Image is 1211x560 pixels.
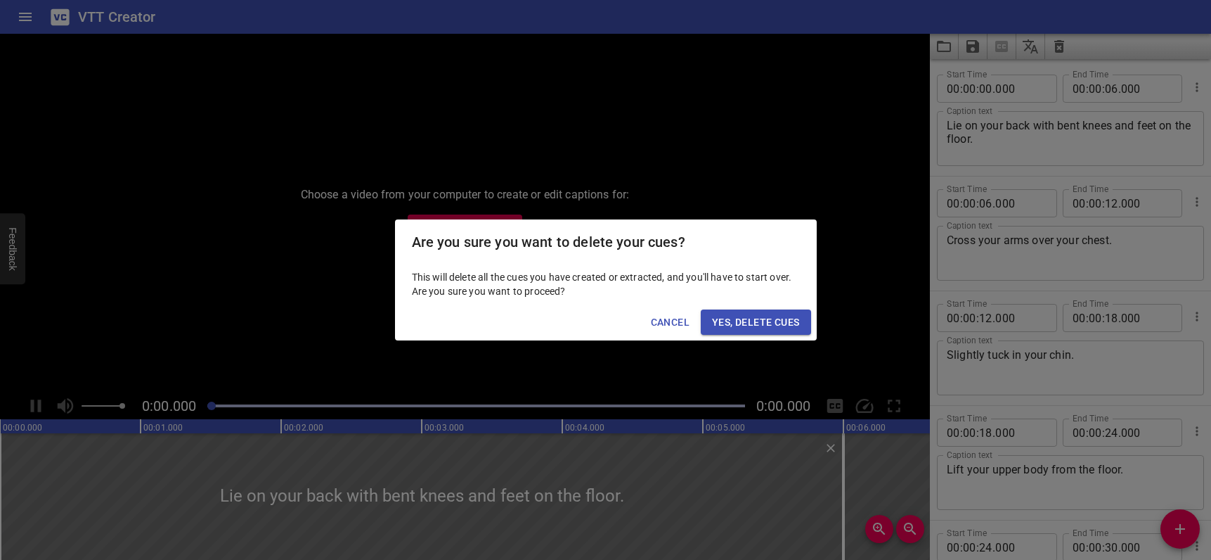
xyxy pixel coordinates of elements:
[712,314,799,331] span: Yes, Delete Cues
[412,231,800,253] h2: Are you sure you want to delete your cues?
[395,265,817,304] div: This will delete all the cues you have created or extracted, and you'll have to start over. Are y...
[651,314,689,331] span: Cancel
[645,310,695,336] button: Cancel
[701,310,810,336] button: Yes, Delete Cues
